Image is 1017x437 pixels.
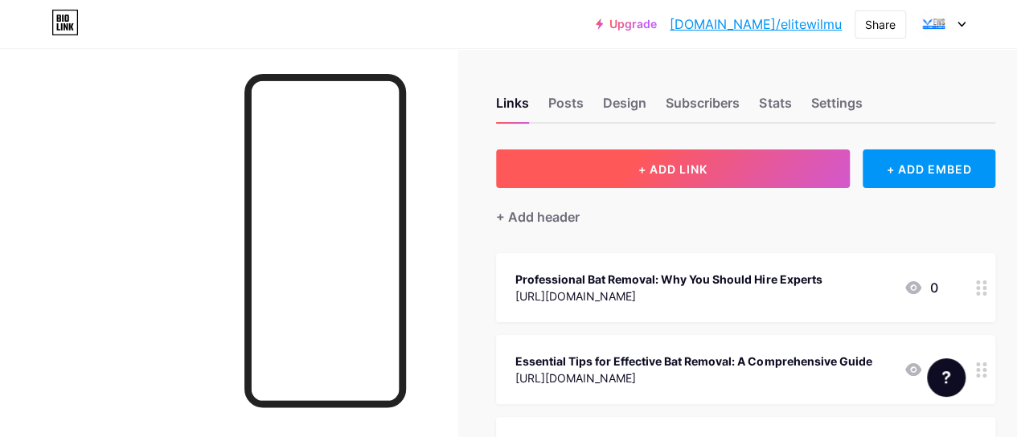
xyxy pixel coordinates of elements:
div: 0 [904,278,937,297]
a: [DOMAIN_NAME]/elitewilmu [670,14,842,34]
div: Posts [548,93,584,122]
div: Design [603,93,646,122]
div: 0 [904,360,937,379]
a: Upgrade [596,18,657,31]
span: + ADD LINK [638,162,707,176]
div: Settings [810,93,862,122]
div: Share [865,16,896,33]
div: [URL][DOMAIN_NAME] [515,288,822,304]
div: Subscribers [666,93,740,122]
div: + ADD EMBED [863,149,995,188]
div: [URL][DOMAIN_NAME] [515,370,871,386]
button: + ADD LINK [496,149,850,188]
div: Stats [759,93,791,122]
div: Links [496,93,529,122]
div: + Add header [496,207,580,227]
div: Professional Bat Removal: Why You Should Hire Experts [515,271,822,288]
div: Essential Tips for Effective Bat Removal: A Comprehensive Guide [515,353,871,370]
img: Elite Wildlife Services [918,9,949,39]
